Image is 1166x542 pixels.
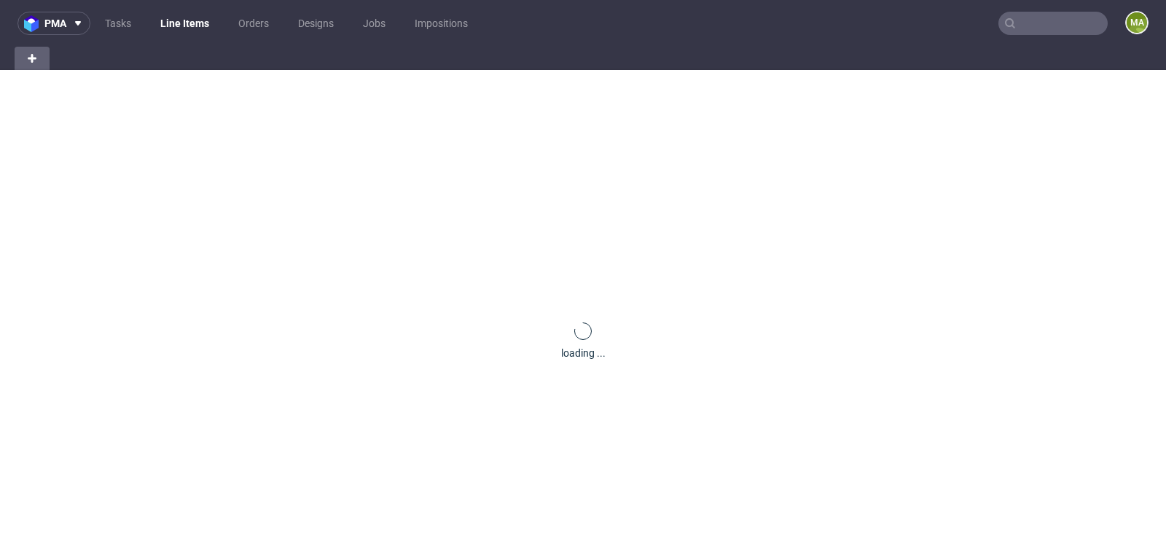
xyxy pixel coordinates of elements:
[230,12,278,35] a: Orders
[1127,12,1147,33] figcaption: ma
[354,12,394,35] a: Jobs
[17,12,90,35] button: pma
[289,12,343,35] a: Designs
[24,15,44,32] img: logo
[406,12,477,35] a: Impositions
[96,12,140,35] a: Tasks
[44,18,66,28] span: pma
[561,346,606,360] div: loading ...
[152,12,218,35] a: Line Items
